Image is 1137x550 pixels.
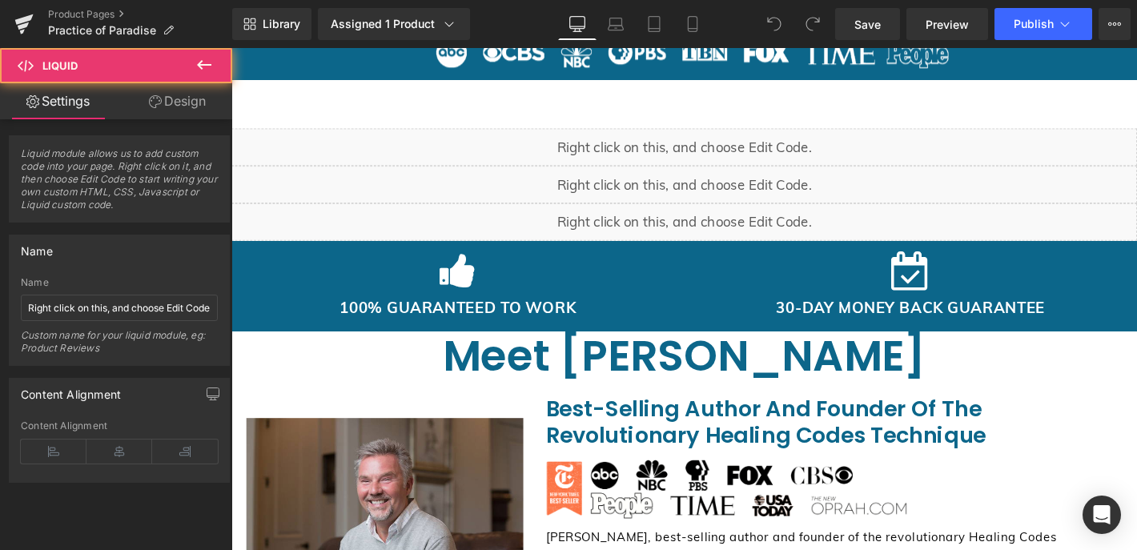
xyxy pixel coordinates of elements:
h1: 30-DAY MONEY BACK GUARANTEE [484,264,969,293]
div: Content Alignment [21,379,121,401]
h3: Meet [PERSON_NAME] [16,303,953,357]
div: Content Alignment [21,420,218,432]
a: Laptop [597,8,635,40]
button: Redo [797,8,829,40]
div: Name [21,235,53,258]
span: Save [854,16,881,33]
a: Product Pages [48,8,232,21]
div: Open Intercom Messenger [1083,496,1121,534]
span: Practice of Paradise [48,24,156,37]
span: Liquid module allows us to add custom code into your page. Right click on it, and then choose Edi... [21,147,218,222]
div: Custom name for your liquid module, eg: Product Reviews [21,329,218,365]
button: Publish [994,8,1092,40]
a: New Library [232,8,311,40]
span: Publish [1014,18,1054,30]
span: Preview [926,16,969,33]
span: Liquid [42,59,78,72]
a: Design [119,83,235,119]
span: Library [263,17,300,31]
div: Assigned 1 Product [331,16,457,32]
a: Desktop [558,8,597,40]
h3: Best-Selling Author And Founder Of The Revolutionary Healing Codes Technique [336,373,953,429]
div: Name [21,277,218,288]
a: Mobile [673,8,712,40]
a: Preview [906,8,988,40]
button: Undo [758,8,790,40]
button: More [1099,8,1131,40]
a: Tablet [635,8,673,40]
